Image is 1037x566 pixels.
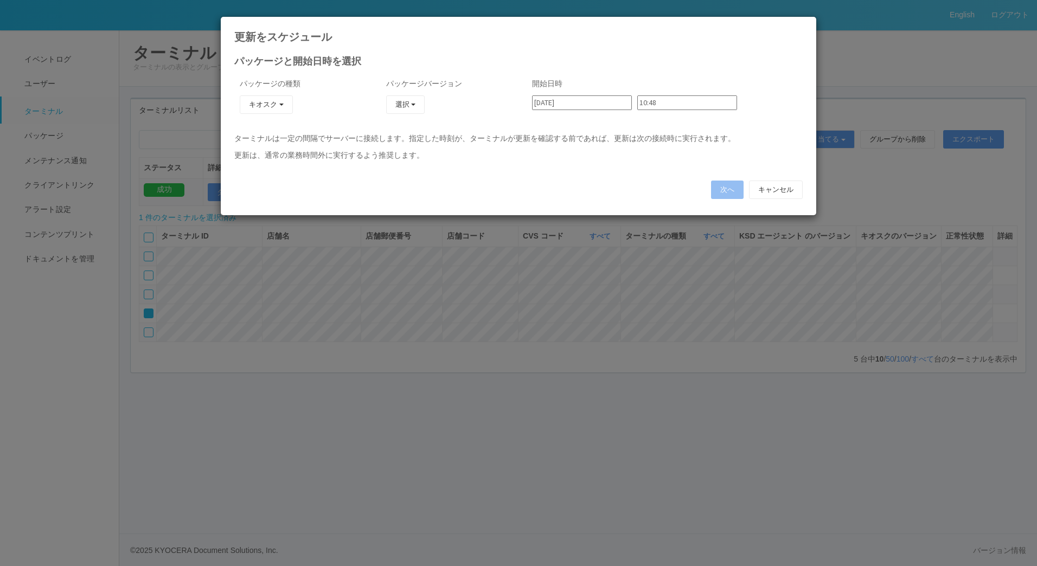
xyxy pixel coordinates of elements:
[240,95,293,114] button: キオスク
[386,95,425,114] button: 選択
[749,181,803,199] button: キャンセル
[234,31,803,43] h4: 更新をスケジュール
[532,78,797,89] p: 開始日時
[386,78,505,89] p: パッケージバージョン
[234,56,803,67] h4: パッケージと開始日時を選択
[240,78,359,89] p: パッケージの種類
[234,150,803,161] p: 更新は、通常の業務時間外に実行するよう推奨します。
[234,133,803,144] p: ターミナルは一定の間隔でサーバーに接続します。指定した時刻が、ターミナルが更新を確認する前であれば、更新は次の接続時に実行されます。
[711,181,744,199] button: 次へ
